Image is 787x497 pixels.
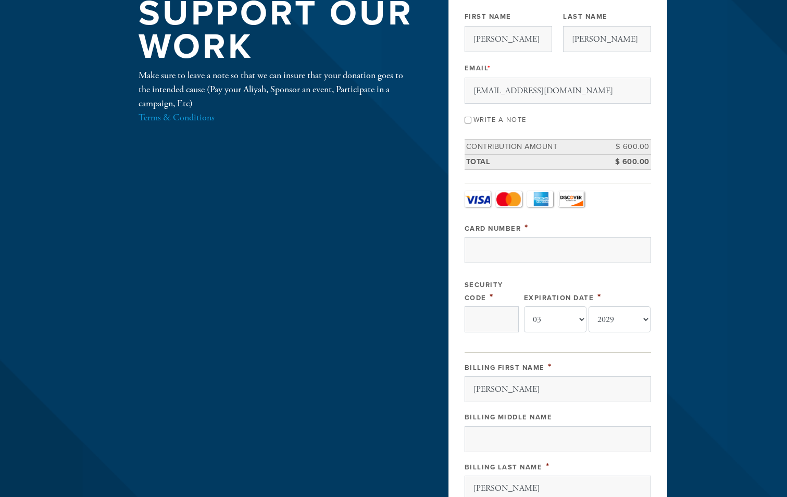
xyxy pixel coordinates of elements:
select: Expiration Date month [524,306,586,332]
select: Expiration Date year [589,306,651,332]
td: $ 600.00 [604,154,651,169]
label: Billing First Name [465,364,545,372]
a: Amex [527,191,553,207]
span: This field is required. [488,64,491,72]
a: Visa [465,191,491,207]
span: This field is required. [548,361,552,372]
label: First Name [465,12,511,21]
div: Make sure to leave a note so that we can insure that your donation goes to the intended cause (Pa... [139,68,415,125]
td: Contribution Amount [465,140,604,155]
span: This field is required. [597,291,602,303]
label: Last Name [563,12,608,21]
label: Card Number [465,225,521,233]
span: This field is required. [546,461,550,472]
td: $ 600.00 [604,140,651,155]
label: Billing Last Name [465,463,543,471]
span: This field is required. [490,291,494,303]
span: This field is required. [524,222,529,233]
label: Email [465,64,491,73]
td: Total [465,154,604,169]
a: Discover [558,191,584,207]
label: Write a note [473,116,527,124]
label: Expiration Date [524,294,594,302]
label: Billing Middle Name [465,413,553,421]
a: Terms & Conditions [139,111,215,123]
label: Security Code [465,281,503,302]
a: MasterCard [496,191,522,207]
